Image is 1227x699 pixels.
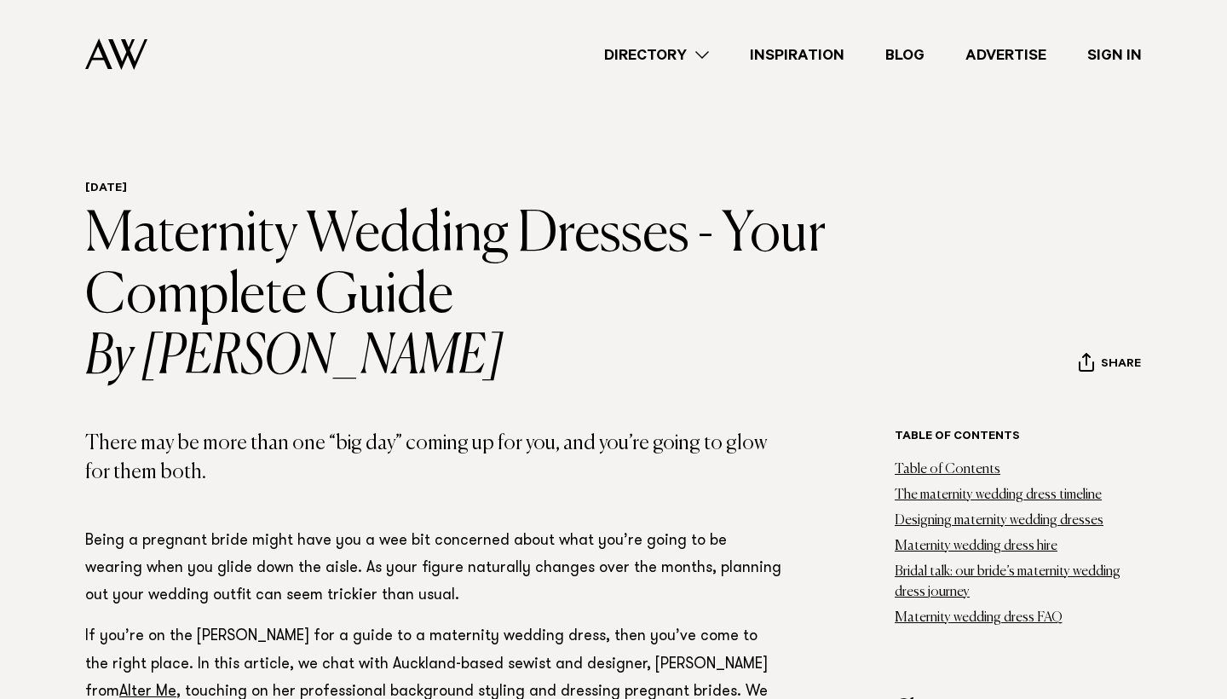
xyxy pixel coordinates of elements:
a: Table of Contents [895,463,1000,477]
img: Auckland Weddings Logo [85,38,147,70]
span: Share [1101,357,1141,373]
a: Blog [865,43,945,66]
a: Maternity wedding dress FAQ [895,611,1063,625]
a: Directory [584,43,729,66]
span: Being a pregnant bride might have you a wee bit concerned about what you’re going to be wearing w... [85,534,781,604]
a: Designing maternity wedding dresses [895,514,1103,528]
h6: Table of contents [895,430,1142,446]
a: Bridal talk: our bride’s maternity wedding dress journey [895,565,1120,600]
p: There may be more than one “big day” coming up for you, and you’re going to glow for them both. [85,430,784,487]
a: Sign In [1067,43,1162,66]
button: Share [1078,352,1142,378]
a: Advertise [945,43,1067,66]
i: By [PERSON_NAME] [85,327,873,389]
a: Inspiration [729,43,865,66]
a: The maternity wedding dress timeline [895,488,1102,502]
h6: [DATE] [85,182,873,198]
a: Maternity wedding dress hire [895,540,1057,553]
h1: Maternity Wedding Dresses - Your Complete Guide [85,205,873,389]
